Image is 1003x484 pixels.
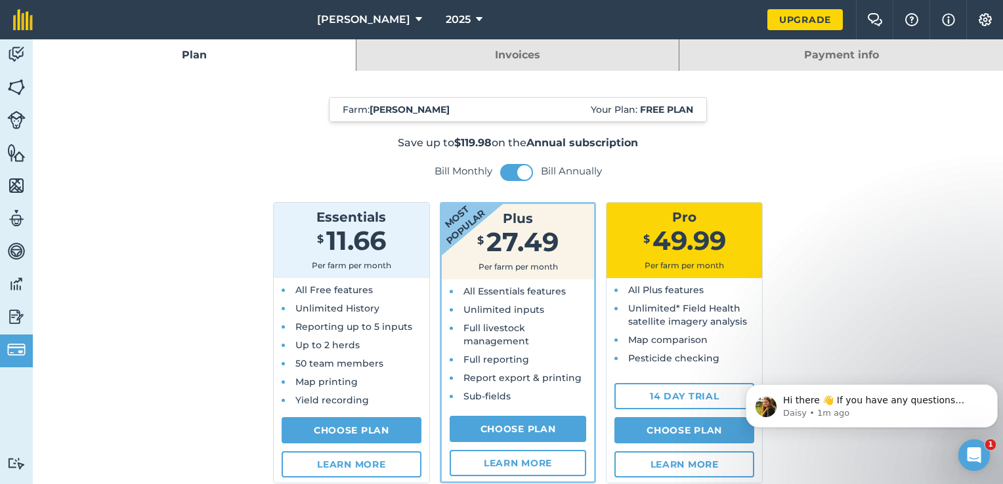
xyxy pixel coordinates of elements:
[450,450,587,476] a: Learn more
[672,209,696,225] span: Pro
[477,234,484,247] span: $
[43,50,241,62] p: Message from Daisy, sent Just now
[43,38,237,75] span: Hi there 👋 If you have any questions about our pricing or which plan is right for you, I’m here t...
[942,12,955,28] img: svg+xml;base64,PHN2ZyB4bWxucz0iaHR0cDovL3d3dy53My5vcmcvMjAwMC9zdmciIHdpZHRoPSIxNyIgaGVpZ2h0PSIxNy...
[614,451,754,477] a: Learn more
[7,176,26,195] img: svg+xml;base64,PHN2ZyB4bWxucz0iaHR0cDovL3d3dy53My5vcmcvMjAwMC9zdmciIHdpZHRoPSI1NiIgaGVpZ2h0PSI2MC...
[295,394,369,406] span: Yield recording
[7,340,26,359] img: svg+xml;base64,PD94bWwgdmVyc2lvbj0iMS4wIiBlbmNvZGluZz0idXRmLTgiPz4KPCEtLSBHZW5lcmF0b3I6IEFkb2JlIE...
[7,241,26,261] img: svg+xml;base64,PD94bWwgdmVyc2lvbj0iMS4wIiBlbmNvZGluZz0idXRmLTgiPz4KPCEtLSBHZW5lcmF0b3I6IEFkb2JlIE...
[435,165,492,178] label: Bill Monthly
[450,416,587,442] a: Choose Plan
[7,143,26,163] img: svg+xml;base64,PHN2ZyB4bWxucz0iaHR0cDovL3d3dy53My5vcmcvMjAwMC9zdmciIHdpZHRoPSI1NiIgaGVpZ2h0PSI2MC...
[7,111,26,129] img: svg+xml;base64,PD94bWwgdmVyc2lvbj0iMS4wIiBlbmNvZGluZz0idXRmLTgiPz4KPCEtLSBHZW5lcmF0b3I6IEFkb2JlIE...
[645,260,724,270] span: Per farm per month
[343,103,450,116] span: Farm :
[740,357,1003,449] iframe: Intercom notifications message
[454,136,492,149] strong: $119.98
[640,104,693,115] strong: Free plan
[295,284,373,296] span: All Free features
[282,417,421,443] a: Choose Plan
[463,322,529,347] span: Full livestock management
[295,357,383,369] span: 50 team members
[13,9,33,30] img: fieldmargin Logo
[7,307,26,327] img: svg+xml;base64,PD94bWwgdmVyc2lvbj0iMS4wIiBlbmNvZGluZz0idXRmLTgiPz4KPCEtLSBHZW5lcmF0b3I6IEFkb2JlIE...
[356,39,679,71] a: Invoices
[767,9,843,30] a: Upgrade
[282,451,421,477] a: Learn more
[463,390,511,402] span: Sub-fields
[977,13,993,26] img: A cog icon
[541,165,602,178] label: Bill Annually
[5,28,257,71] div: message notification from Daisy, Just now. Hi there 👋 If you have any questions about our pricing...
[591,103,693,116] span: Your Plan:
[486,226,559,258] span: 27.49
[985,439,996,450] span: 1
[402,166,510,266] strong: Most popular
[317,233,324,245] span: $
[867,13,883,26] img: Two speech bubbles overlapping with the left bubble in the forefront
[463,304,544,315] span: Unlimited inputs
[15,39,36,60] img: Profile image for Daisy
[295,339,360,351] span: Up to 2 herds
[463,353,529,365] span: Full reporting
[326,224,386,256] span: 11.66
[370,104,450,115] strong: [PERSON_NAME]
[503,211,533,226] span: Plus
[628,302,747,327] span: Unlimited* Field Health satellite imagery analysis
[643,233,650,245] span: $
[958,439,990,471] iframe: Intercom live chat
[446,12,471,28] span: 2025
[33,39,356,71] a: Plan
[312,260,391,270] span: Per farm per month
[628,334,708,346] span: Map comparison
[628,284,704,296] span: All Plus features
[614,417,754,443] a: Choose Plan
[7,457,26,470] img: svg+xml;base64,PD94bWwgdmVyc2lvbj0iMS4wIiBlbmNvZGluZz0idXRmLTgiPz4KPCEtLSBHZW5lcmF0b3I6IEFkb2JlIE...
[614,383,754,409] a: 14 day trial
[526,136,638,149] strong: Annual subscription
[463,372,582,384] span: Report export & printing
[7,77,26,97] img: svg+xml;base64,PHN2ZyB4bWxucz0iaHR0cDovL3d3dy53My5vcmcvMjAwMC9zdmciIHdpZHRoPSI1NiIgaGVpZ2h0PSI2MC...
[317,12,410,28] span: [PERSON_NAME]
[463,285,566,297] span: All Essentials features
[184,135,853,151] p: Save up to on the
[295,321,412,333] span: Reporting up to 5 inputs
[652,224,726,256] span: 49.99
[479,262,558,272] span: Per farm per month
[295,376,358,388] span: Map printing
[7,274,26,294] img: svg+xml;base64,PD94bWwgdmVyc2lvbj0iMS4wIiBlbmNvZGluZz0idXRmLTgiPz4KPCEtLSBHZW5lcmF0b3I6IEFkb2JlIE...
[7,45,26,64] img: svg+xml;base64,PD94bWwgdmVyc2lvbj0iMS4wIiBlbmNvZGluZz0idXRmLTgiPz4KPCEtLSBHZW5lcmF0b3I6IEFkb2JlIE...
[316,209,386,225] span: Essentials
[679,39,1003,71] a: Payment info
[628,352,719,364] span: Pesticide checking
[904,13,920,26] img: A question mark icon
[7,209,26,228] img: svg+xml;base64,PD94bWwgdmVyc2lvbj0iMS4wIiBlbmNvZGluZz0idXRmLTgiPz4KPCEtLSBHZW5lcmF0b3I6IEFkb2JlIE...
[295,302,379,314] span: Unlimited History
